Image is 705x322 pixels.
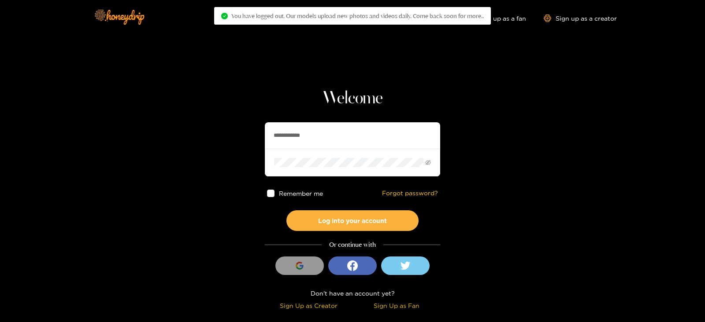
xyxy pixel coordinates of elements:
span: Remember me [279,190,323,197]
span: eye-invisible [425,160,431,165]
div: Don't have an account yet? [265,288,440,298]
span: check-circle [221,13,228,19]
h1: Welcome [265,88,440,109]
button: Log into your account [286,210,419,231]
a: Sign up as a creator [544,15,617,22]
div: Or continue with [265,240,440,250]
a: Forgot password? [382,190,438,197]
div: Sign Up as Creator [267,300,350,311]
span: You have logged out. Our models upload new photos and videos daily. Come back soon for more.. [231,12,484,19]
div: Sign Up as Fan [355,300,438,311]
a: Sign up as a fan [466,15,526,22]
